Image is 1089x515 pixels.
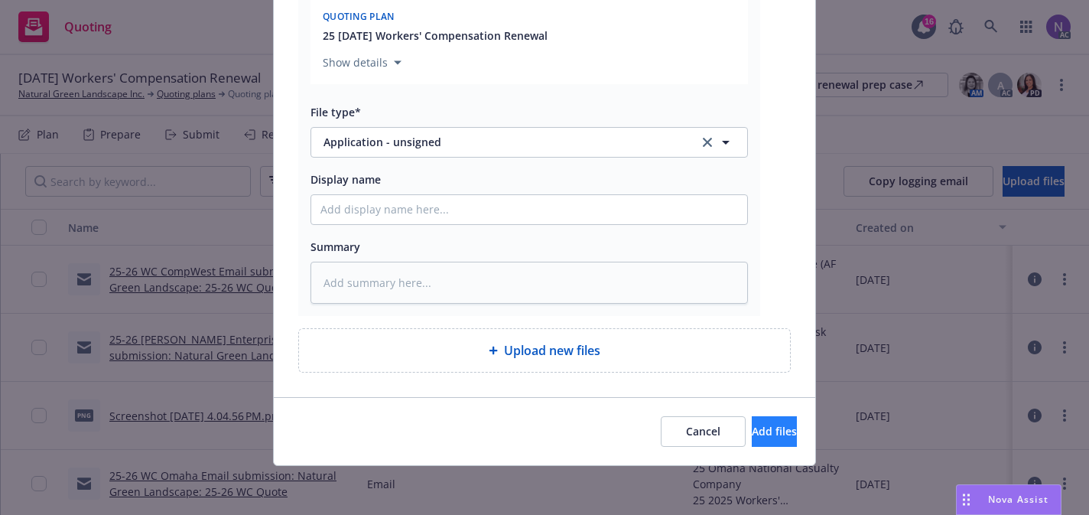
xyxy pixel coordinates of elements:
span: Display name [310,172,381,187]
span: Nova Assist [988,493,1048,506]
div: Upload new files [298,328,791,373]
span: Cancel [686,424,720,438]
button: Add files [752,416,797,447]
span: Application - unsigned [323,134,678,150]
a: clear selection [698,133,717,152]
button: 25 [DATE] Workers' Compensation Renewal [323,28,548,44]
span: Add files [752,424,797,438]
input: Add display name here... [311,195,747,224]
button: Nova Assist [956,484,1061,515]
div: Drag to move [957,485,976,514]
span: Summary [310,240,360,254]
button: Application - unsignedclear selection [310,127,748,158]
button: Cancel [661,416,746,447]
span: Upload new files [504,341,600,360]
span: Quoting plan [323,10,395,23]
span: File type* [310,105,361,119]
button: Show details [317,54,408,72]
